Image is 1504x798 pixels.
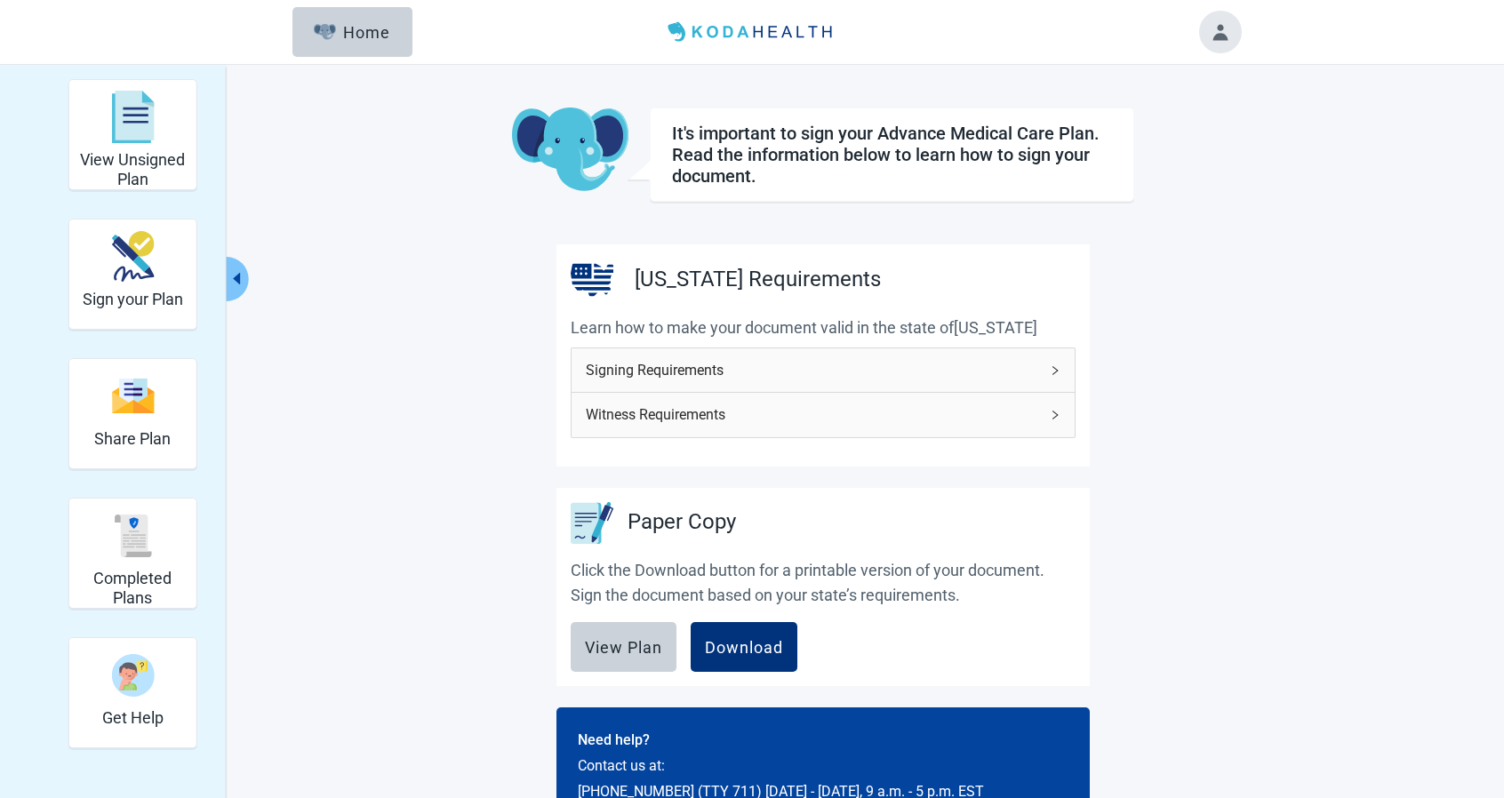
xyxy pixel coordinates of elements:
div: Home [314,23,390,41]
div: Witness Requirements [572,393,1075,436]
div: Get Help [68,637,197,748]
img: United States [571,259,613,301]
img: Paper Copy [571,502,613,544]
h2: Get Help [102,708,164,728]
h2: Completed Plans [76,569,189,607]
button: Toggle account menu [1199,11,1242,53]
p: Click the Download button for a printable version of your document. Sign the document based on yo... [571,558,1076,609]
button: Download [691,622,797,672]
button: Collapse menu [227,257,249,301]
h2: View Unsigned Plan [76,150,189,188]
p: Learn how to make your document valid in the state of [US_STATE] [571,315,1076,340]
span: right [1050,365,1060,376]
div: View Plan [585,638,662,656]
img: Sign your Plan [111,231,154,282]
span: right [1050,410,1060,420]
img: Completed Plans [111,515,154,557]
div: Download [705,638,783,656]
p: Need help? [578,729,1068,751]
span: Signing Requirements [586,359,1039,381]
span: Witness Requirements [586,403,1039,426]
div: Completed Plans [68,498,197,609]
button: ElephantHome [292,7,412,57]
h3: Paper Copy [628,506,736,539]
div: It's important to sign your Advance Medical Care Plan. Read the information below to learn how to... [672,123,1112,187]
img: Get Help [111,654,154,697]
img: Koda Elephant [512,108,628,193]
h2: Share Plan [94,429,171,449]
img: Share Plan [111,377,154,415]
img: View Unsigned Plan [111,91,154,144]
div: Sign your Plan [68,219,197,330]
img: Elephant [314,24,336,40]
h3: [US_STATE] Requirements [635,263,881,297]
p: Contact us at: [578,754,1068,777]
div: View Unsigned Plan [68,79,197,190]
img: Koda Health [660,18,844,46]
button: View Plan [571,622,676,672]
span: caret-left [228,270,245,287]
div: Share Plan [68,358,197,469]
h2: Sign your Plan [83,290,183,309]
div: Signing Requirements [572,348,1075,392]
